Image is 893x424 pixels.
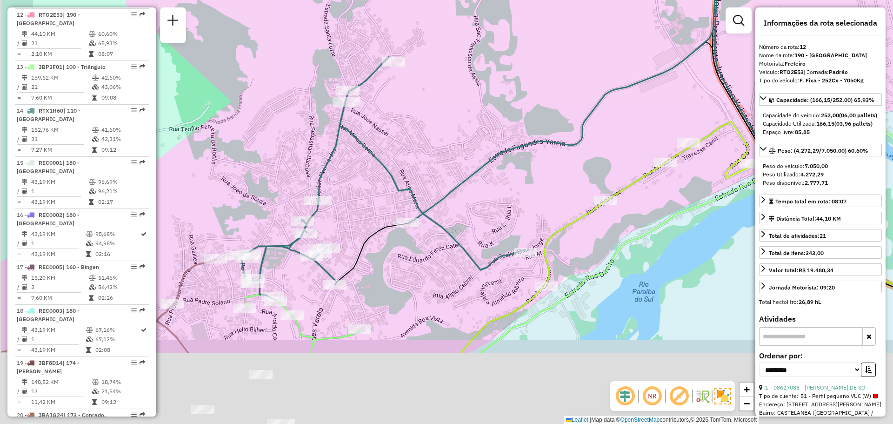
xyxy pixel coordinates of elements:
strong: F. Fixa - 252Cx - 7050Kg [800,77,864,84]
em: Rota exportada [140,12,145,17]
span: | Jornada: [804,68,848,75]
strong: 85,85 [795,128,810,135]
em: Opções [131,264,137,269]
strong: 26,89 hL [799,298,821,305]
td: 96,21% [98,187,145,196]
div: Tipo de cliente: [759,392,882,400]
td: = [17,397,21,407]
div: Total hectolitro: [759,298,882,306]
i: % de utilização da cubagem [89,40,96,46]
strong: 166,15 [816,120,834,127]
span: RTO2E53 [39,11,63,18]
i: Tempo total em rota [89,295,93,301]
td: = [17,293,21,303]
i: % de utilização do peso [92,379,99,385]
a: Exibir filtros [729,11,748,30]
i: % de utilização do peso [92,75,99,81]
div: Jornada Motorista: 09:20 [769,283,835,292]
i: % de utilização do peso [89,179,96,185]
i: Total de Atividades [22,40,27,46]
span: 51 - Perfil pequeno VUC (W) [800,392,878,400]
td: 2,10 KM [31,49,88,59]
i: Total de Atividades [22,136,27,142]
td: 7,60 KM [31,293,88,303]
i: % de utilização da cubagem [86,337,93,342]
td: 56,42% [98,283,145,292]
td: 13 [31,387,92,396]
span: 16 - [17,211,80,227]
a: Total de atividades:21 [759,229,882,242]
div: Veículo: [759,68,882,76]
span: | 160 - Bingen [62,263,99,270]
td: 51,46% [98,273,145,283]
span: Ocultar NR [641,385,663,407]
td: 67,16% [95,325,140,335]
span: 18 - [17,307,80,323]
strong: 343,00 [806,249,824,256]
a: Total de itens:343,00 [759,246,882,259]
i: Total de Atividades [22,284,27,290]
span: REC0002 [39,211,62,218]
span: 12 - [17,11,80,27]
i: Tempo total em rota [89,51,93,57]
strong: (06,00 pallets) [839,112,877,119]
td: 21 [31,82,92,92]
strong: (03,96 pallets) [834,120,873,127]
strong: 252,00 [821,112,839,119]
i: Distância Total [22,179,27,185]
strong: 7.050,00 [805,162,828,169]
span: Capacidade: (166,15/252,00) 65,93% [776,96,874,103]
span: 19 - [17,359,80,375]
strong: 2.777,71 [805,179,828,186]
td: 09:12 [101,145,145,155]
i: Distância Total [22,327,27,333]
i: Distância Total [22,275,27,281]
div: Endereço: [STREET_ADDRESS][PERSON_NAME] [759,400,882,409]
td: 42,31% [101,135,145,144]
span: REC0005 [39,263,62,270]
i: % de utilização do peso [92,127,99,133]
td: 41,60% [101,125,145,135]
td: 11,42 KM [31,397,92,407]
i: Distância Total [22,75,27,81]
td: 148,52 KM [31,377,92,387]
em: Opções [131,108,137,113]
span: | 190 - [GEOGRAPHIC_DATA] [17,11,80,27]
h4: Informações da rota selecionada [759,19,882,27]
img: Exibir/Ocultar setores [714,388,731,404]
div: Valor total: [769,266,833,275]
a: Distância Total:44,10 KM [759,212,882,224]
span: Total de atividades: [769,232,826,239]
td: 95,68% [95,229,140,239]
div: Map data © contributors,© 2025 TomTom, Microsoft [564,416,759,424]
span: Peso: (4.272,29/7.050,00) 60,60% [778,147,868,154]
i: Distância Total [22,31,27,37]
i: Rota otimizada [141,327,147,333]
em: Opções [131,360,137,365]
td: 02:17 [98,197,145,207]
div: Total de itens: [769,249,824,257]
i: Total de Atividades [22,84,27,90]
span: | 100 - Triângulo [62,63,106,70]
td: 152,76 KM [31,125,92,135]
td: 65,93% [98,39,145,48]
td: 09:12 [101,397,145,407]
td: / [17,187,21,196]
strong: Freteiro [785,60,806,67]
strong: 4.272,29 [800,171,824,178]
span: JBP3F01 [39,63,62,70]
strong: 12 [800,43,806,50]
span: JBA1G24 [39,411,63,418]
div: Capacidade: (166,15/252,00) 65,93% [759,108,882,140]
td: 08:07 [98,49,145,59]
td: 43,19 KM [31,249,86,259]
div: Tipo do veículo: [759,76,882,85]
td: / [17,283,21,292]
span: Peso do veículo: [763,162,828,169]
span: REC0001 [39,159,62,166]
em: Rota exportada [140,64,145,69]
em: Opções [131,412,137,417]
td: 1 [31,187,88,196]
td: 1 [31,335,86,344]
span: | 174 - [PERSON_NAME] [17,359,80,375]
